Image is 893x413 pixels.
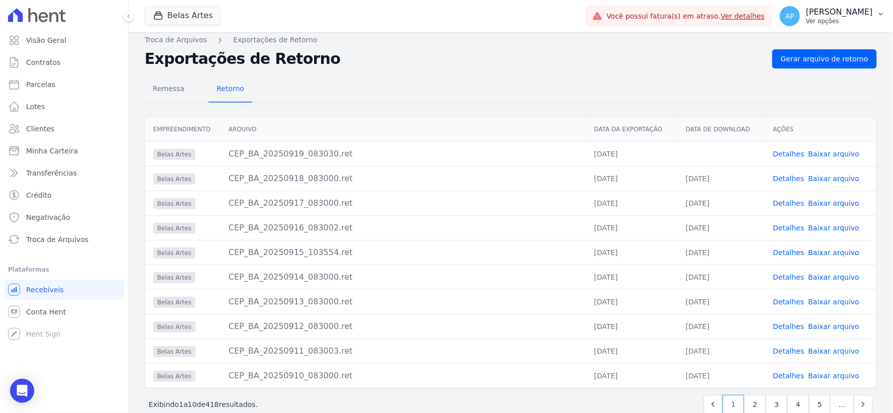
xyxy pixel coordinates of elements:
div: CEP_BA_20250918_083000.ret [229,173,578,185]
span: Conta Hent [26,307,66,317]
div: CEP_BA_20250916_083002.ret [229,222,578,234]
a: Detalhes [773,347,805,355]
td: [DATE] [586,314,678,339]
span: Belas Artes [153,247,195,259]
a: Detalhes [773,322,805,331]
a: Retorno [209,76,252,103]
a: Baixar arquivo [809,298,860,306]
button: Belas Artes [145,6,221,25]
h2: Exportações de Retorno [145,50,764,68]
span: Transferências [26,168,77,178]
p: [PERSON_NAME] [806,7,873,17]
a: Remessa [145,76,192,103]
a: Baixar arquivo [809,199,860,207]
div: Open Intercom Messenger [10,379,34,403]
a: Detalhes [773,372,805,380]
a: Detalhes [773,199,805,207]
td: [DATE] [678,191,765,215]
span: Contratos [26,57,60,67]
span: AP [785,13,795,20]
span: Belas Artes [153,174,195,185]
a: Minha Carteira [4,141,124,161]
td: [DATE] [586,240,678,265]
span: Recebíveis [26,285,64,295]
p: Ver opções [806,17,873,25]
span: Belas Artes [153,149,195,160]
span: Negativação [26,212,70,222]
a: Baixar arquivo [809,150,860,158]
a: Baixar arquivo [809,273,860,281]
a: Contratos [4,52,124,72]
a: Detalhes [773,175,805,183]
span: Você possui fatura(s) em atraso. [607,11,765,22]
td: [DATE] [678,166,765,191]
span: 1 [179,400,183,408]
td: [DATE] [586,289,678,314]
span: Belas Artes [153,198,195,209]
nav: Tab selector [145,76,252,103]
th: Ações [765,117,876,142]
span: Gerar arquivo de retorno [781,54,868,64]
a: Clientes [4,119,124,139]
div: CEP_BA_20250915_103554.ret [229,246,578,259]
span: Remessa [147,78,190,99]
a: Baixar arquivo [809,224,860,232]
a: Baixar arquivo [809,347,860,355]
a: Recebíveis [4,280,124,300]
a: Detalhes [773,224,805,232]
a: Detalhes [773,273,805,281]
a: Baixar arquivo [809,175,860,183]
td: [DATE] [678,215,765,240]
span: Belas Artes [153,272,195,283]
span: Retorno [211,78,250,99]
a: Baixar arquivo [809,322,860,331]
th: Empreendimento [145,117,221,142]
span: 10 [188,400,197,408]
a: Visão Geral [4,30,124,50]
td: [DATE] [586,191,678,215]
td: [DATE] [678,314,765,339]
span: Minha Carteira [26,146,78,156]
td: [DATE] [586,166,678,191]
span: Belas Artes [153,321,195,333]
a: Troca de Arquivos [4,229,124,250]
div: CEP_BA_20250919_083030.ret [229,148,578,160]
div: Plataformas [8,264,120,276]
a: Baixar arquivo [809,372,860,380]
span: Belas Artes [153,223,195,234]
a: Troca de Arquivos [145,35,207,45]
div: CEP_BA_20250912_083000.ret [229,320,578,333]
span: Belas Artes [153,297,195,308]
a: Lotes [4,97,124,117]
span: Clientes [26,124,54,134]
th: Arquivo [221,117,586,142]
a: Detalhes [773,150,805,158]
span: Belas Artes [153,346,195,357]
th: Data de Download [678,117,765,142]
div: CEP_BA_20250911_083003.ret [229,345,578,357]
a: Conta Hent [4,302,124,322]
span: Belas Artes [153,371,195,382]
span: Crédito [26,190,52,200]
td: [DATE] [678,339,765,363]
button: AP [PERSON_NAME] Ver opções [772,2,893,30]
span: Lotes [26,102,45,112]
td: [DATE] [586,363,678,388]
nav: Breadcrumb [145,35,877,45]
td: [DATE] [586,339,678,363]
a: Baixar arquivo [809,249,860,257]
a: Gerar arquivo de retorno [772,49,877,68]
span: Visão Geral [26,35,66,45]
a: Detalhes [773,249,805,257]
td: [DATE] [678,240,765,265]
span: Parcelas [26,79,55,90]
td: [DATE] [586,215,678,240]
a: Negativação [4,207,124,227]
a: Crédito [4,185,124,205]
div: CEP_BA_20250917_083000.ret [229,197,578,209]
div: CEP_BA_20250910_083000.ret [229,370,578,382]
a: Ver detalhes [721,12,765,20]
span: 418 [206,400,219,408]
a: Transferências [4,163,124,183]
a: Detalhes [773,298,805,306]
